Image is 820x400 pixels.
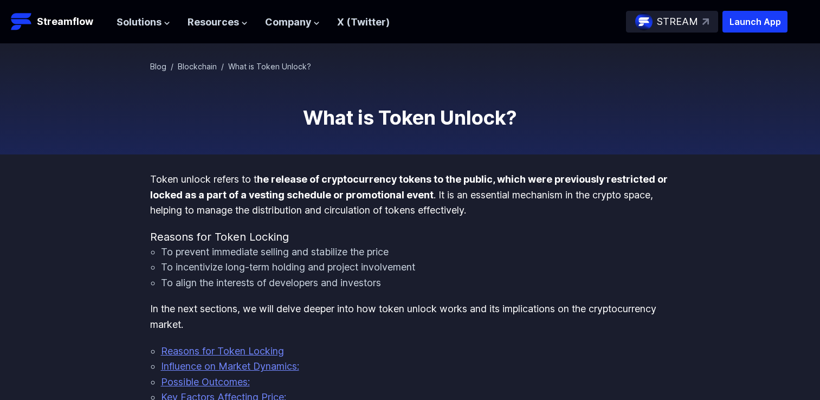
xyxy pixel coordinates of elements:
span: Resources [188,15,239,30]
img: Streamflow Logo [11,11,33,33]
p: Streamflow [37,14,93,29]
a: Streamflow [11,11,106,33]
li: To align the interests of developers and investors [161,275,670,291]
a: Influence on Market Dynamics: [161,360,299,372]
span: / [221,62,224,71]
p: In the next sections, we will delve deeper into how token unlock works and its implications on th... [150,301,670,332]
span: Solutions [117,15,162,30]
strong: he release of cryptocurrency tokens to the public, which were previously restricted or locked as ... [150,173,668,201]
li: To incentivize long-term holding and project involvement [161,260,670,275]
p: Token unlock refers to t . It is an essential mechanism in the crypto space, helping to manage th... [150,172,670,218]
a: X (Twitter) [337,16,390,28]
button: Launch App [722,11,787,33]
a: Possible Outcomes: [161,376,250,388]
span: Company [265,15,311,30]
a: Blog [150,62,166,71]
button: Resources [188,15,248,30]
span: / [171,62,173,71]
a: STREAM [626,11,718,33]
button: Company [265,15,320,30]
img: streamflow-logo-circle.png [635,13,653,30]
li: To prevent immediate selling and stabilize the price [161,244,670,260]
button: Solutions [117,15,170,30]
a: Reasons for Token Locking [161,345,284,357]
span: What is Token Unlock? [228,62,311,71]
h1: What is Token Unlock? [150,107,670,128]
p: STREAM [657,14,698,30]
a: Blockchain [178,62,217,71]
h4: Reasons for Token Locking [150,229,670,244]
img: top-right-arrow.svg [702,18,709,25]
